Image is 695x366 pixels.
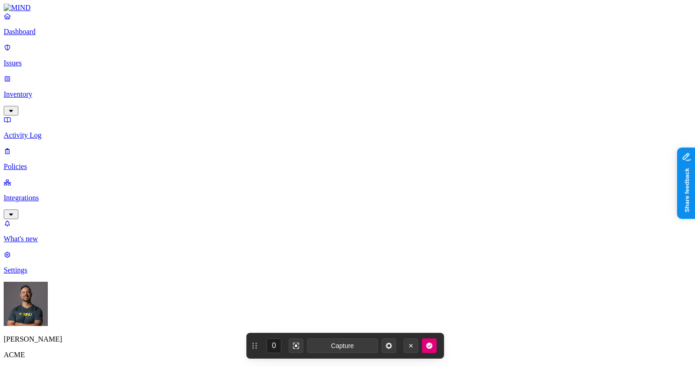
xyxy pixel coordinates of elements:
[4,131,691,139] p: Activity Log
[4,194,691,202] p: Integrations
[4,4,691,12] a: MIND
[4,282,48,326] img: Samuel Hill
[4,147,691,171] a: Policies
[4,75,691,114] a: Inventory
[4,90,691,99] p: Inventory
[4,219,691,243] a: What's new
[4,335,691,343] p: [PERSON_NAME]
[4,43,691,67] a: Issues
[4,250,691,274] a: Settings
[4,235,691,243] p: What's new
[4,178,691,218] a: Integrations
[4,4,31,12] img: MIND
[4,59,691,67] p: Issues
[4,351,691,359] p: ACME
[4,163,691,171] p: Policies
[4,28,691,36] p: Dashboard
[4,116,691,139] a: Activity Log
[4,266,691,274] p: Settings
[4,12,691,36] a: Dashboard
